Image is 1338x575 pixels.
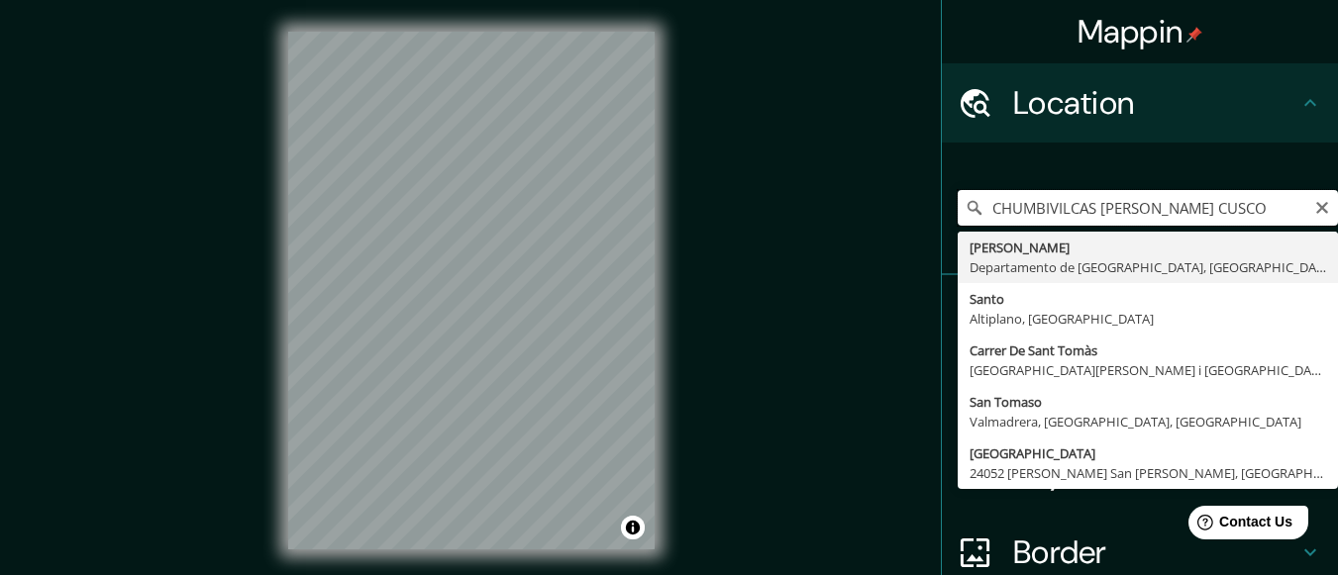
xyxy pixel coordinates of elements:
div: Santo [970,289,1326,309]
div: Valmadrera, [GEOGRAPHIC_DATA], [GEOGRAPHIC_DATA] [970,412,1326,431]
button: Toggle attribution [621,516,645,539]
div: Layout [942,433,1338,513]
h4: Layout [1013,453,1298,493]
div: Pins [942,275,1338,354]
div: [GEOGRAPHIC_DATA] [970,443,1326,463]
img: pin-icon.png [1186,27,1202,43]
div: San Tomaso [970,392,1326,412]
div: Departamento de [GEOGRAPHIC_DATA], [GEOGRAPHIC_DATA] [970,257,1326,277]
div: Location [942,63,1338,143]
h4: Mappin [1078,12,1203,51]
canvas: Map [288,32,655,549]
div: Altiplano, [GEOGRAPHIC_DATA] [970,309,1326,329]
div: Carrer De Sant Tomàs [970,340,1326,360]
iframe: Help widget launcher [1162,498,1316,553]
button: Clear [1314,197,1330,216]
div: [GEOGRAPHIC_DATA][PERSON_NAME] i [GEOGRAPHIC_DATA], [GEOGRAPHIC_DATA], [GEOGRAPHIC_DATA] [970,360,1326,380]
h4: Location [1013,83,1298,123]
h4: Border [1013,532,1298,572]
div: 24052 [PERSON_NAME] San [PERSON_NAME], [GEOGRAPHIC_DATA] [970,463,1326,483]
div: [PERSON_NAME] [970,238,1326,257]
div: Style [942,354,1338,433]
input: Pick your city or area [958,190,1338,226]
